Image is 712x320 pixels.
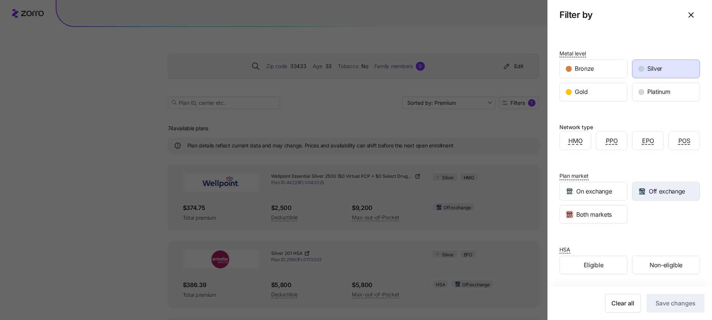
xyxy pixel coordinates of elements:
span: POS [678,136,690,146]
span: HSA [559,246,570,253]
span: PPO [606,136,618,146]
span: HMO [568,136,583,146]
span: Both markets [576,210,612,219]
span: Gold [575,87,588,97]
span: Off exchange [649,187,685,196]
button: Save changes [647,294,705,313]
span: EPO [642,136,654,146]
span: Silver [647,64,662,73]
span: Non-eligible [650,260,682,270]
span: Save changes [656,299,696,308]
button: Clear all [605,294,641,313]
span: Clear all [611,299,634,308]
span: Platinum [647,87,670,97]
span: Eligible [584,260,603,270]
span: Metal level [559,50,586,57]
div: Network type [559,123,593,131]
span: On exchange [576,187,612,196]
span: Bronze [575,64,594,73]
span: Plan market [559,172,589,180]
h1: Filter by [559,9,676,21]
